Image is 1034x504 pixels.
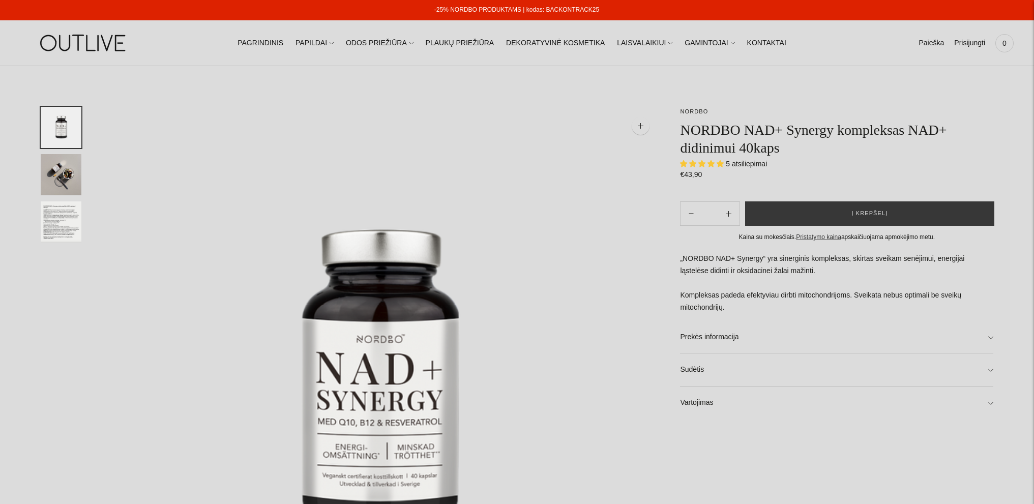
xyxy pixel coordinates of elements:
p: „NORDBO NAD+ Synergy“ yra sinerginis kompleksas, skirtas sveikam senėjimui, energijai ląstelėse d... [680,253,993,314]
a: Pristatymo kaina [796,233,841,241]
input: Product quantity [702,206,718,221]
a: ODOS PRIEŽIŪRA [346,32,413,54]
a: Prekės informacija [680,321,993,353]
a: -25% NORDBO PRODUKTAMS | kodas: BACKONTRACK25 [434,6,599,13]
a: PAPILDAI [296,32,334,54]
button: Add product quantity [681,201,702,226]
a: PAGRINDINIS [238,32,283,54]
a: Prisijungti [954,32,985,54]
a: LAISVALAIKIUI [617,32,672,54]
div: Kaina su mokesčiais. apskaičiuojama apmokėjimo metu. [680,232,993,243]
span: €43,90 [680,170,702,179]
span: 0 [997,36,1012,50]
span: 5.00 stars [680,160,726,168]
a: DEKORATYVINĖ KOSMETIKA [506,32,605,54]
a: NORDBO [680,108,708,114]
span: Į krepšelį [851,209,888,219]
img: OUTLIVE [20,25,147,61]
a: KONTAKTAI [747,32,786,54]
h1: NORDBO NAD+ Synergy kompleksas NAD+ didinimui 40kaps [680,121,993,157]
a: Vartojimas [680,387,993,419]
button: Translation missing: en.general.accessibility.image_thumbail [41,107,81,148]
button: Į krepšelį [745,201,994,226]
a: 0 [995,32,1014,54]
a: GAMINTOJAI [685,32,734,54]
a: Sudėtis [680,353,993,386]
span: 5 atsiliepimai [726,160,767,168]
a: PLAUKŲ PRIEŽIŪRA [426,32,494,54]
button: Translation missing: en.general.accessibility.image_thumbail [41,201,81,243]
button: Subtract product quantity [718,201,740,226]
a: Paieška [919,32,944,54]
button: Translation missing: en.general.accessibility.image_thumbail [41,154,81,195]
